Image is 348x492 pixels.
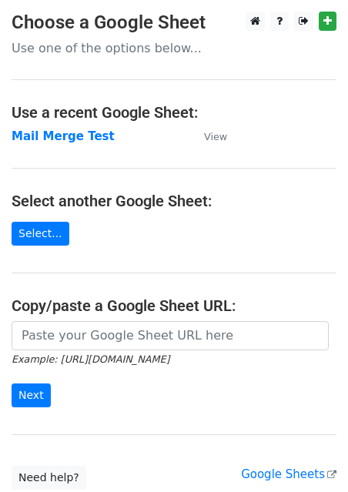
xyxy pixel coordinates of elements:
h4: Copy/paste a Google Sheet URL: [12,296,336,315]
a: Mail Merge Test [12,129,115,143]
small: View [204,131,227,142]
h4: Use a recent Google Sheet: [12,103,336,122]
a: Select... [12,222,69,246]
h3: Choose a Google Sheet [12,12,336,34]
a: Google Sheets [241,467,336,481]
p: Use one of the options below... [12,40,336,56]
small: Example: [URL][DOMAIN_NAME] [12,353,169,365]
h4: Select another Google Sheet: [12,192,336,210]
a: Need help? [12,466,86,490]
a: View [189,129,227,143]
input: Paste your Google Sheet URL here [12,321,329,350]
input: Next [12,383,51,407]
